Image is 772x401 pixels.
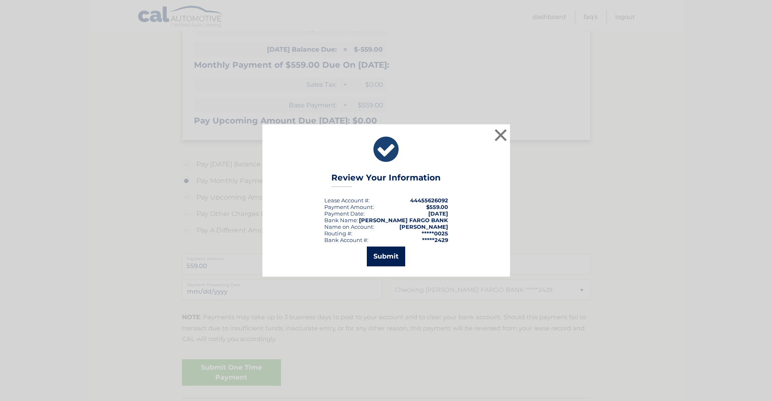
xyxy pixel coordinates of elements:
[324,204,374,210] div: Payment Amount:
[324,217,358,223] div: Bank Name:
[426,204,448,210] span: $559.00
[324,210,364,217] span: Payment Date
[324,197,370,204] div: Lease Account #:
[359,217,448,223] strong: [PERSON_NAME] FARGO BANK
[324,237,368,243] div: Bank Account #:
[410,197,448,204] strong: 44455626092
[324,230,352,237] div: Routing #:
[331,173,441,187] h3: Review Your Information
[324,210,365,217] div: :
[367,247,405,266] button: Submit
[324,223,374,230] div: Name on Account:
[428,210,448,217] span: [DATE]
[399,223,448,230] strong: [PERSON_NAME]
[493,127,509,143] button: ×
